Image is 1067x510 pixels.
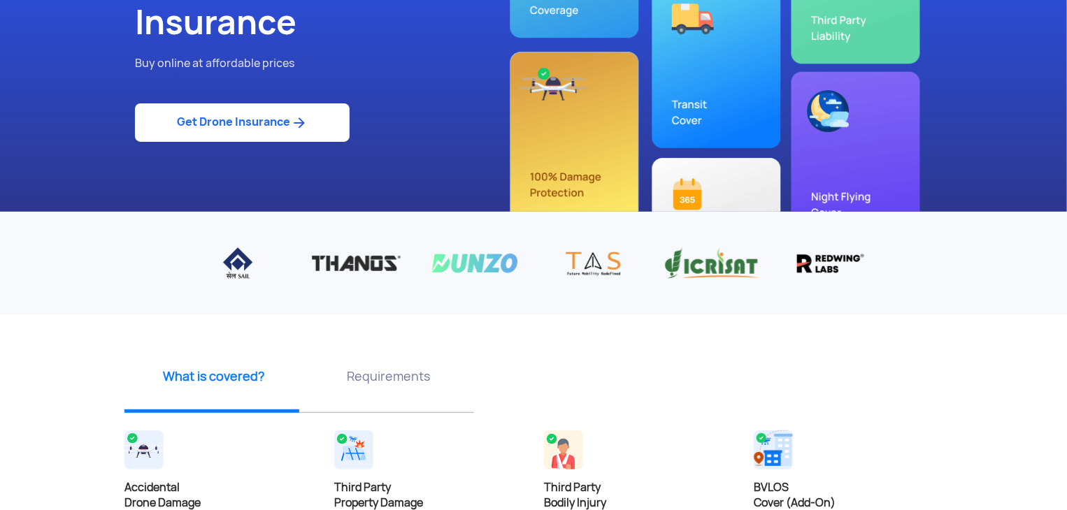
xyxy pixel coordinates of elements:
img: Redwing labs [782,247,880,280]
p: Requirements [306,367,471,385]
img: Thanos Technologies [308,247,406,280]
img: IISCO Steel Plant [189,247,287,280]
p: Buy online at affordable prices [135,54,523,73]
img: Dunzo [426,247,524,280]
a: Get Drone Insurance [135,103,350,142]
img: Vicrisat [664,247,761,280]
img: ic_arrow_forward_blue.svg [290,115,308,131]
p: What is covered? [131,367,296,385]
img: TAS [545,247,643,280]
